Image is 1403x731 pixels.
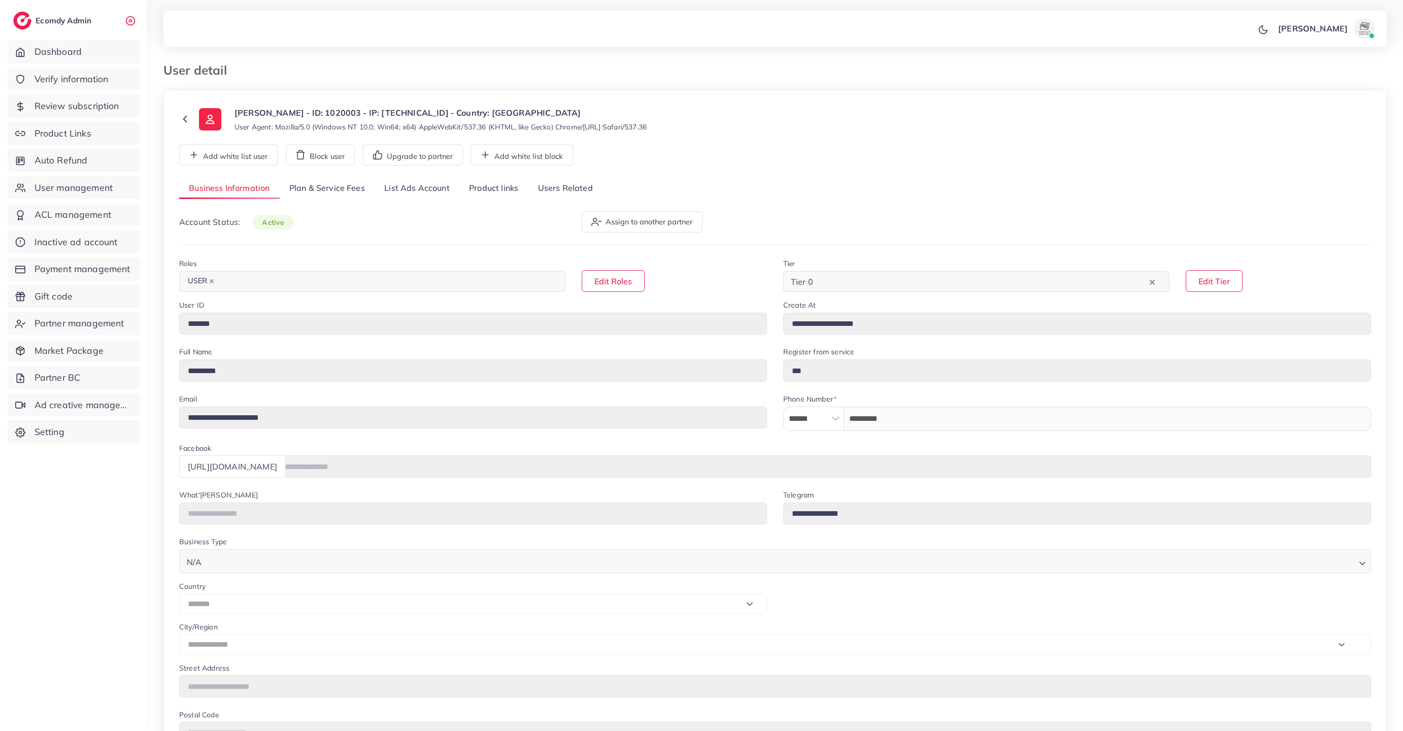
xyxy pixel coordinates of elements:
[363,144,463,165] button: Upgrade to partner
[528,178,602,200] a: Users Related
[286,144,355,165] button: Block user
[8,285,140,308] a: Gift code
[459,178,528,200] a: Product links
[8,203,140,226] a: ACL management
[35,127,91,140] span: Product Links
[471,144,573,165] button: Add white list block
[179,622,218,632] label: City/Region
[1278,22,1348,35] p: [PERSON_NAME]
[280,178,375,200] a: Plan & Service Fees
[8,312,140,335] a: Partner management
[375,178,459,200] a: List Ads Account
[783,300,816,310] label: Create At
[179,455,285,477] div: [URL][DOMAIN_NAME]
[8,257,140,281] a: Payment management
[179,258,197,269] label: Roles
[8,366,140,389] a: Partner BC
[789,274,815,289] span: Tier 0
[1186,270,1243,292] button: Edit Tier
[179,271,565,292] div: Search for option
[35,290,73,303] span: Gift code
[8,94,140,118] a: Review subscription
[783,347,854,357] label: Register from service
[35,154,88,167] span: Auto Refund
[35,262,130,276] span: Payment management
[582,211,703,232] button: Assign to another partner
[252,215,294,230] span: active
[179,394,197,404] label: Email
[1150,276,1155,287] button: Clear Selected
[8,149,140,172] a: Auto Refund
[582,270,645,292] button: Edit Roles
[13,12,31,29] img: logo
[235,122,647,132] small: User Agent: Mozilla/5.0 (Windows NT 10.0; Win64; x64) AppleWebKit/537.36 (KHTML, like Gecko) Chro...
[35,208,111,221] span: ACL management
[783,271,1170,292] div: Search for option
[816,274,1147,289] input: Search for option
[8,176,140,200] a: User management
[179,537,227,547] label: Business Type
[179,300,204,310] label: User ID
[179,663,229,673] label: Street Address
[179,216,294,228] p: Account Status:
[8,420,140,444] a: Setting
[8,68,140,91] a: Verify information
[35,45,82,58] span: Dashboard
[205,552,1355,570] input: Search for option
[35,425,64,439] span: Setting
[36,16,94,25] h2: Ecomdy Admin
[179,144,278,165] button: Add white list user
[35,317,124,330] span: Partner management
[209,279,214,284] button: Deselect USER
[183,274,219,288] span: USER
[185,555,204,570] span: N/A
[1354,18,1375,39] img: avatar
[35,371,81,384] span: Partner BC
[179,490,258,500] label: What'[PERSON_NAME]
[783,258,795,269] label: Tier
[8,122,140,145] a: Product Links
[179,443,211,453] label: Facebook
[35,236,118,249] span: Inactive ad account
[8,393,140,417] a: Ad creative management
[179,347,212,357] label: Full Name
[1273,18,1379,39] a: [PERSON_NAME]avatar
[8,230,140,254] a: Inactive ad account
[179,549,1371,573] div: Search for option
[8,339,140,362] a: Market Package
[235,107,647,119] p: [PERSON_NAME] - ID: 1020003 - IP: [TECHNICAL_ID] - Country: [GEOGRAPHIC_DATA]
[35,73,109,86] span: Verify information
[13,12,94,29] a: logoEcomdy Admin
[35,99,119,113] span: Review subscription
[35,181,113,194] span: User management
[179,710,219,720] label: Postal Code
[783,394,837,404] label: Phone Number
[179,178,280,200] a: Business Information
[163,63,235,78] h3: User detail
[179,581,206,591] label: Country
[35,344,104,357] span: Market Package
[199,108,221,130] img: ic-user-info.36bf1079.svg
[783,490,814,500] label: Telegram
[220,274,552,289] input: Search for option
[35,398,132,412] span: Ad creative management
[8,40,140,63] a: Dashboard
